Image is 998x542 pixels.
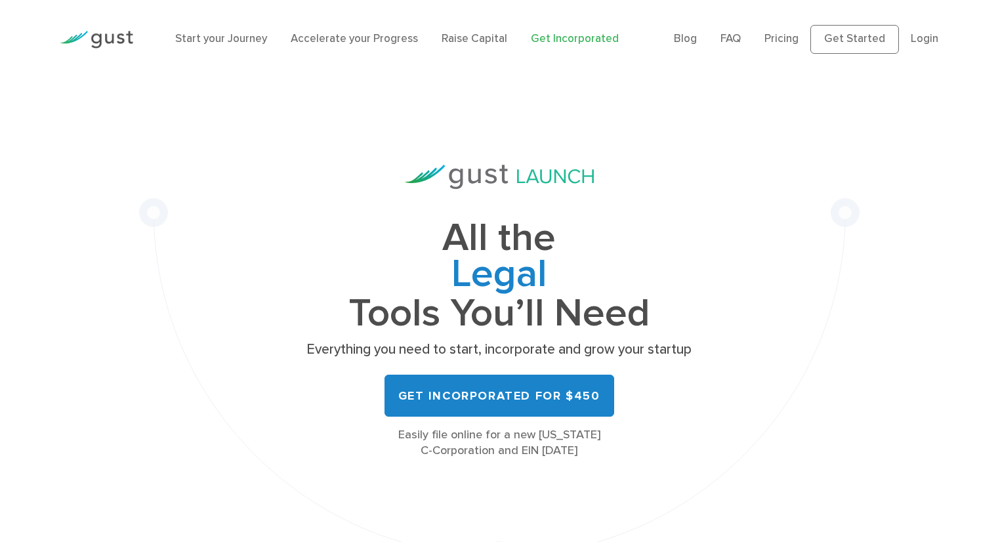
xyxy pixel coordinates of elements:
[405,165,594,189] img: Gust Launch Logo
[302,257,696,296] span: Legal
[911,32,938,45] a: Login
[720,32,741,45] a: FAQ
[291,32,418,45] a: Accelerate your Progress
[531,32,619,45] a: Get Incorporated
[674,32,697,45] a: Blog
[385,375,614,417] a: Get Incorporated for $450
[302,220,696,331] h1: All the Tools You’ll Need
[60,31,133,49] img: Gust Logo
[764,32,799,45] a: Pricing
[302,427,696,459] div: Easily file online for a new [US_STATE] C-Corporation and EIN [DATE]
[175,32,267,45] a: Start your Journey
[302,341,696,359] p: Everything you need to start, incorporate and grow your startup
[810,25,899,54] a: Get Started
[442,32,507,45] a: Raise Capital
